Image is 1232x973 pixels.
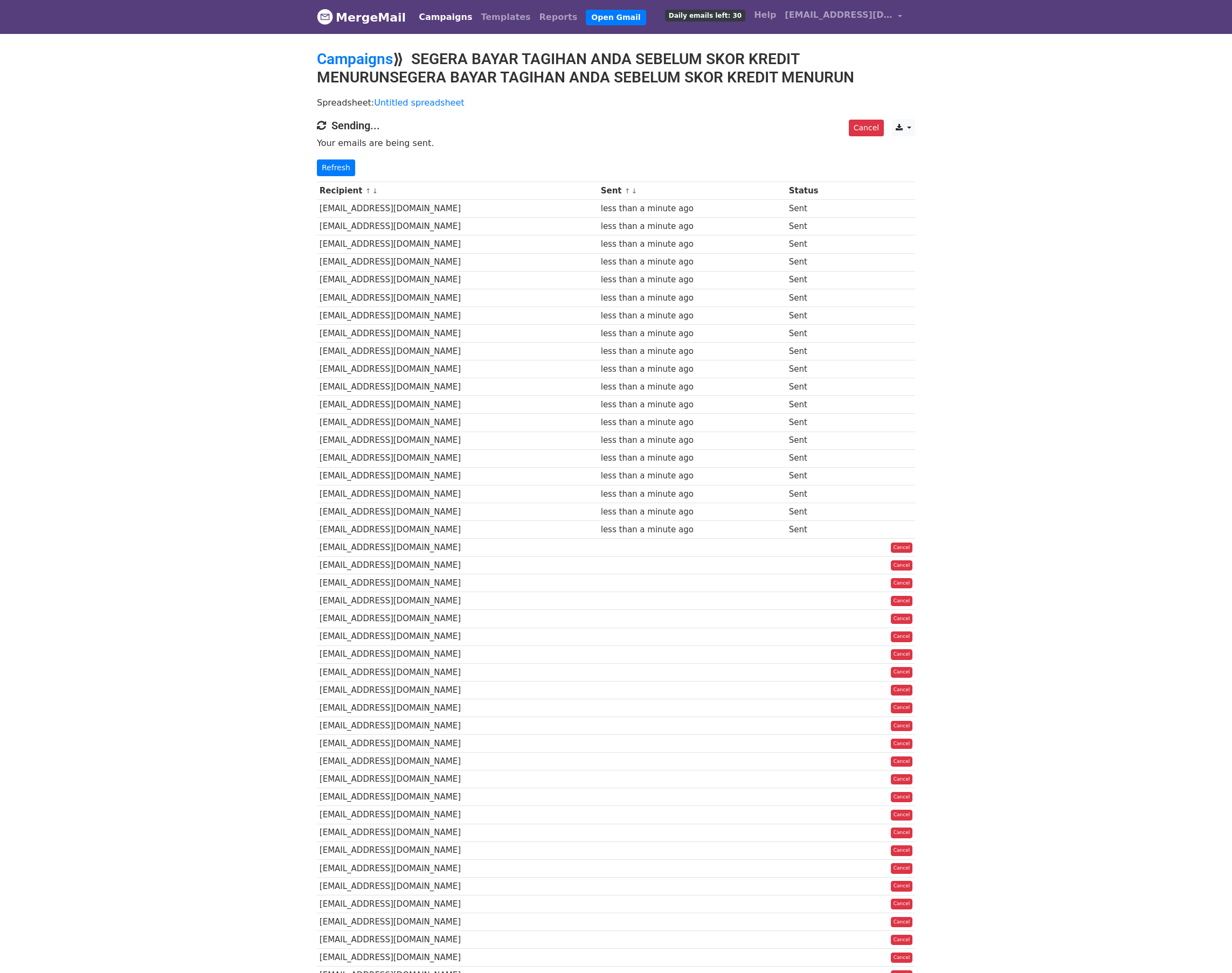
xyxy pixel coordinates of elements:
td: Sent [786,360,853,378]
a: Cancel [891,756,913,767]
a: Cancel [891,703,913,713]
div: less than a minute ago [601,381,784,393]
td: [EMAIL_ADDRESS][DOMAIN_NAME] [317,432,598,449]
div: less than a minute ago [601,238,784,251]
th: Status [786,182,853,200]
a: ↓ [372,187,378,195]
td: Sent [786,467,853,485]
td: [EMAIL_ADDRESS][DOMAIN_NAME] [317,877,598,895]
td: Sent [786,253,853,271]
td: Sent [786,485,853,503]
a: Campaigns [414,6,476,28]
td: [EMAIL_ADDRESS][DOMAIN_NAME] [317,663,598,681]
td: [EMAIL_ADDRESS][DOMAIN_NAME] [317,271,598,289]
div: less than a minute ago [601,488,784,501]
div: less than a minute ago [601,328,784,340]
div: less than a minute ago [601,416,784,429]
a: Cancel [891,543,913,553]
td: [EMAIL_ADDRESS][DOMAIN_NAME] [317,681,598,699]
td: Sent [786,432,853,449]
a: Templates [476,6,535,28]
a: Cancel [891,649,913,660]
a: Reports [535,6,582,28]
a: Cancel [891,685,913,696]
td: [EMAIL_ADDRESS][DOMAIN_NAME] [317,592,598,610]
td: Sent [786,378,853,396]
td: [EMAIL_ADDRESS][DOMAIN_NAME] [317,218,598,235]
td: [EMAIL_ADDRESS][DOMAIN_NAME] [317,520,598,538]
a: Cancel [891,828,913,838]
td: Sent [786,235,853,253]
a: ↑ [365,187,371,195]
td: [EMAIL_ADDRESS][DOMAIN_NAME] [317,645,598,663]
a: Cancel [891,739,913,749]
td: [EMAIL_ADDRESS][DOMAIN_NAME] [317,842,598,859]
div: less than a minute ago [601,203,784,215]
a: Cancel [891,614,913,624]
td: [EMAIL_ADDRESS][DOMAIN_NAME] [317,449,598,467]
td: [EMAIL_ADDRESS][DOMAIN_NAME] [317,360,598,378]
td: [EMAIL_ADDRESS][DOMAIN_NAME] [317,717,598,735]
div: less than a minute ago [601,399,784,411]
div: less than a minute ago [601,274,784,286]
td: Sent [786,414,853,432]
td: Sent [786,271,853,289]
div: less than a minute ago [601,434,784,447]
a: Cancel [891,578,913,589]
a: Cancel [891,845,913,856]
td: [EMAIL_ADDRESS][DOMAIN_NAME] [317,414,598,432]
span: [EMAIL_ADDRESS][DOMAIN_NAME] [785,9,892,22]
td: [EMAIL_ADDRESS][DOMAIN_NAME] [317,806,598,824]
td: [EMAIL_ADDRESS][DOMAIN_NAME] [317,253,598,271]
p: Spreadsheet: [317,97,915,108]
div: less than a minute ago [601,220,784,233]
iframe: Chat Widget [1178,921,1232,973]
a: Cancel [891,810,913,821]
td: [EMAIL_ADDRESS][DOMAIN_NAME] [317,859,598,877]
td: [EMAIL_ADDRESS][DOMAIN_NAME] [317,770,598,788]
a: ↓ [632,187,638,195]
td: [EMAIL_ADDRESS][DOMAIN_NAME] [317,949,598,967]
a: MergeMail [317,6,406,29]
a: Cancel [891,792,913,803]
td: [EMAIL_ADDRESS][DOMAIN_NAME] [317,735,598,753]
td: [EMAIL_ADDRESS][DOMAIN_NAME] [317,235,598,253]
a: Help [750,4,780,26]
a: [EMAIL_ADDRESS][DOMAIN_NAME] [780,4,906,30]
td: Sent [786,307,853,324]
p: Your emails are being sent. [317,137,915,149]
td: [EMAIL_ADDRESS][DOMAIN_NAME] [317,503,598,520]
td: [EMAIL_ADDRESS][DOMAIN_NAME] [317,378,598,396]
a: Cancel [891,560,913,571]
td: [EMAIL_ADDRESS][DOMAIN_NAME] [317,289,598,307]
td: [EMAIL_ADDRESS][DOMAIN_NAME] [317,610,598,628]
a: Cancel [891,917,913,928]
td: Sent [786,449,853,467]
div: less than a minute ago [601,363,784,376]
td: [EMAIL_ADDRESS][DOMAIN_NAME] [317,307,598,324]
a: Daily emails left: 30 [661,4,750,26]
a: Cancel [891,863,913,874]
div: less than a minute ago [601,292,784,304]
div: less than a minute ago [601,256,784,268]
a: Untitled spreadsheet [374,98,464,108]
td: [EMAIL_ADDRESS][DOMAIN_NAME] [317,931,598,949]
td: Sent [786,218,853,235]
div: less than a minute ago [601,345,784,358]
a: ↑ [625,187,631,195]
td: [EMAIL_ADDRESS][DOMAIN_NAME] [317,699,598,717]
div: less than a minute ago [601,524,784,536]
td: [EMAIL_ADDRESS][DOMAIN_NAME] [317,343,598,360]
a: Cancel [891,631,913,642]
td: [EMAIL_ADDRESS][DOMAIN_NAME] [317,324,598,342]
a: Open Gmail [586,10,646,25]
td: Sent [786,289,853,307]
div: less than a minute ago [601,506,784,518]
a: Refresh [317,159,355,176]
a: Cancel [849,120,884,136]
a: Campaigns [317,50,393,68]
td: [EMAIL_ADDRESS][DOMAIN_NAME] [317,824,598,842]
td: Sent [786,343,853,360]
td: Sent [786,520,853,538]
